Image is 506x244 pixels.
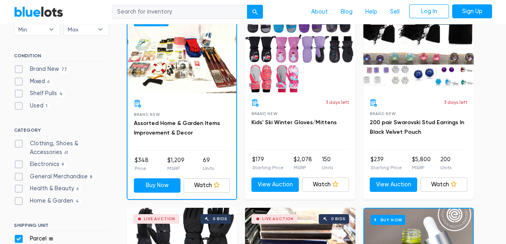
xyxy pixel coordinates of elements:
[370,111,396,116] span: Brand New
[43,23,60,35] b: ▾
[370,119,464,135] a: 200 pair Swarovski Stud Earrings In Black Velvet Pouch
[134,120,220,136] a: Assorted Home & Garden Items Improvement & Decor
[62,150,71,156] span: 61
[262,217,294,221] div: Live Auction
[371,155,402,171] li: $239
[359,4,384,20] a: Help
[371,215,405,225] h6: Buy Now
[14,77,52,86] label: Mixed
[371,164,402,171] p: Starting Price
[444,99,467,106] p: 3 days left
[134,112,160,117] span: Brand New
[322,155,333,171] li: 150
[43,103,50,109] span: 1
[14,6,63,18] a: BlueLots
[252,155,284,171] li: $179
[251,178,299,192] a: View Auction
[57,91,65,98] span: 4
[370,178,417,192] a: View Auction
[14,65,70,74] label: Brand New
[127,10,236,93] a: Buy Now
[14,184,81,193] label: Health & Beauty
[68,23,94,35] span: Max
[452,4,492,19] a: Sign Up
[14,127,109,136] h6: CATEGORY
[135,165,149,172] p: Price
[213,217,227,221] div: 0 bids
[14,102,50,110] label: Used
[92,23,109,35] b: ▾
[14,223,109,231] h6: SHIPPING UNIT
[440,155,451,171] li: 200
[294,155,312,171] li: $2,078
[294,164,312,171] p: MSRP
[14,53,109,62] h6: CONDITION
[409,4,449,19] a: Log In
[412,155,431,171] li: $5,800
[305,4,334,20] a: About
[302,178,349,192] a: Watch
[73,198,82,205] span: 4
[14,197,82,205] label: Home & Garden
[167,165,184,172] p: MSRP
[252,164,284,171] p: Starting Price
[184,178,230,193] a: Watch
[326,99,349,106] p: 3 days left
[59,162,67,168] span: 9
[334,4,359,20] a: Blog
[384,4,406,20] a: Sell
[74,186,81,193] span: 6
[363,9,474,92] a: Live Auction 0 bids
[14,89,65,98] label: Shelf Pulls
[14,172,95,181] label: General Merchandise
[88,174,95,180] span: 8
[135,156,149,172] li: $348
[14,234,56,243] label: Parcel
[112,5,247,19] input: Search for inventory
[203,165,214,172] p: Units
[203,156,214,172] li: 69
[331,217,345,221] div: 0 bids
[14,139,109,156] label: Clothing, Shoes & Accessories
[167,156,184,172] li: $1,209
[134,178,180,193] a: Buy Now
[251,111,277,116] span: Brand New
[18,23,45,35] span: Min
[251,119,337,126] a: Kids' Ski Winter Gloves/Mittens
[322,164,333,171] p: Units
[14,160,67,169] label: Electronics
[245,9,355,92] a: Live Auction 0 bids
[144,217,175,221] div: Live Auction
[420,178,468,192] a: Watch
[47,236,56,242] span: 88
[440,164,451,171] p: Units
[59,66,70,73] span: 77
[412,164,431,171] p: MSRP
[45,79,52,85] span: 6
